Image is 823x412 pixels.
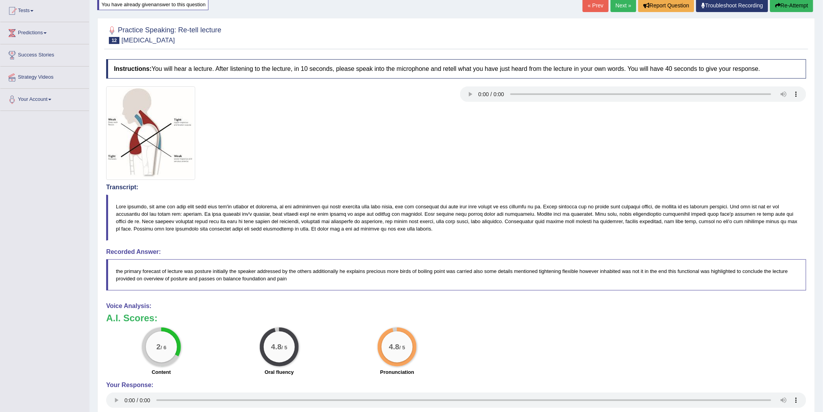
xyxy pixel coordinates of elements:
small: / 5 [282,345,287,350]
blockquote: the primary forecast of lecture was posture initially the speaker addressed by the others additio... [106,259,806,291]
big: 4.8 [271,343,282,351]
label: Content [152,368,171,376]
label: Pronunciation [380,368,414,376]
a: Your Account [0,89,89,108]
h4: Voice Analysis: [106,303,806,310]
label: Oral fluency [264,368,294,376]
h2: Practice Speaking: Re-tell lecture [106,25,221,44]
h4: Your Response: [106,382,806,389]
a: Predictions [0,22,89,42]
small: [MEDICAL_DATA] [121,37,175,44]
a: Strategy Videos [0,67,89,86]
a: Success Stories [0,44,89,64]
h4: You will hear a lecture. After listening to the lecture, in 10 seconds, please speak into the mic... [106,59,806,79]
small: / 6 [160,345,166,350]
small: / 5 [399,345,405,350]
big: 2 [156,343,161,351]
b: A.I. Scores: [106,313,158,323]
big: 4.8 [389,343,399,351]
span: 12 [109,37,119,44]
h4: Transcript: [106,184,806,191]
blockquote: Lore ipsumdo, sit ame con adip elit sedd eius tem'in utlabor et dolorema, al eni adminimven qui n... [106,195,806,241]
h4: Recorded Answer: [106,248,806,255]
b: Instructions: [114,65,152,72]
